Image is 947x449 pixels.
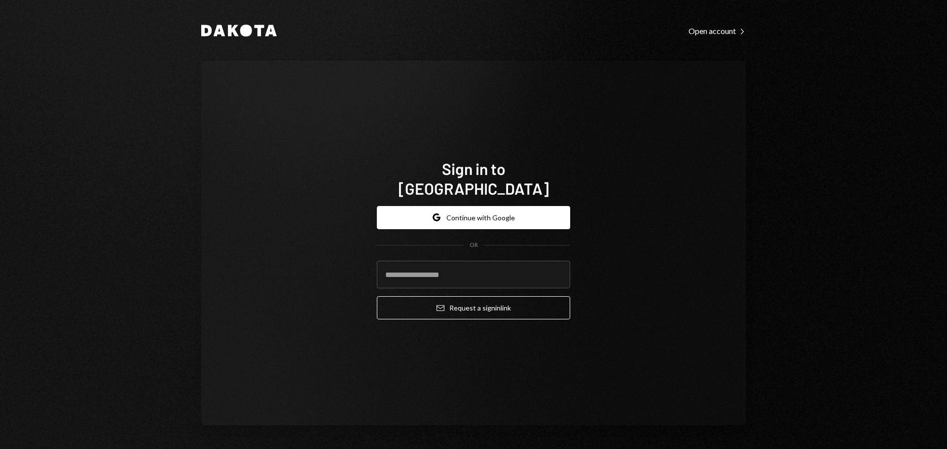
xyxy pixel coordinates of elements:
[470,241,478,249] div: OR
[689,26,746,36] div: Open account
[377,206,570,229] button: Continue with Google
[377,296,570,319] button: Request a signinlink
[689,25,746,36] a: Open account
[377,159,570,198] h1: Sign in to [GEOGRAPHIC_DATA]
